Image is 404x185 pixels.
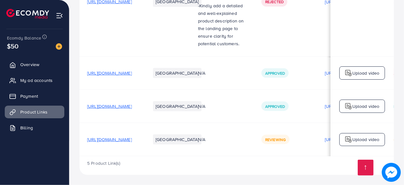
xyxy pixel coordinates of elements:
img: menu [56,12,63,19]
span: Overview [20,61,39,68]
li: [GEOGRAPHIC_DATA] [153,68,202,78]
span: Approved [265,71,285,76]
p: Upload video [352,102,380,110]
span: 5 Product Link(s) [87,160,120,166]
p: [URL][DOMAIN_NAME] [325,136,369,143]
img: logo [345,69,352,77]
img: logo [345,136,352,143]
img: image [382,163,401,182]
a: Payment [5,90,64,102]
p: [URL][DOMAIN_NAME] [325,69,369,77]
span: Product Links [20,109,48,115]
p: Upload video [352,136,380,143]
span: $50 [6,41,19,52]
a: My ad accounts [5,74,64,87]
a: Product Links [5,106,64,118]
span: [URL][DOMAIN_NAME] [87,136,132,143]
span: N/A [198,70,205,76]
span: [URL][DOMAIN_NAME] [87,70,132,76]
p: [URL][DOMAIN_NAME] [325,102,369,110]
li: [GEOGRAPHIC_DATA] [153,101,202,111]
span: N/A [198,136,205,143]
span: Billing [20,125,33,131]
a: Overview [5,58,64,71]
img: logo [345,102,352,110]
p: -Kindly add a detailed and well-explained product description on the landing page to ensure clari... [198,2,246,47]
span: Reviewing [265,137,286,142]
span: Approved [265,104,285,109]
li: [GEOGRAPHIC_DATA] [153,134,202,145]
span: Ecomdy Balance [7,35,41,41]
span: N/A [198,103,205,109]
p: Upload video [352,69,380,77]
img: logo [6,9,49,19]
a: Billing [5,121,64,134]
img: image [56,43,62,50]
span: [URL][DOMAIN_NAME] [87,103,132,109]
span: Payment [20,93,38,99]
span: My ad accounts [20,77,53,83]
